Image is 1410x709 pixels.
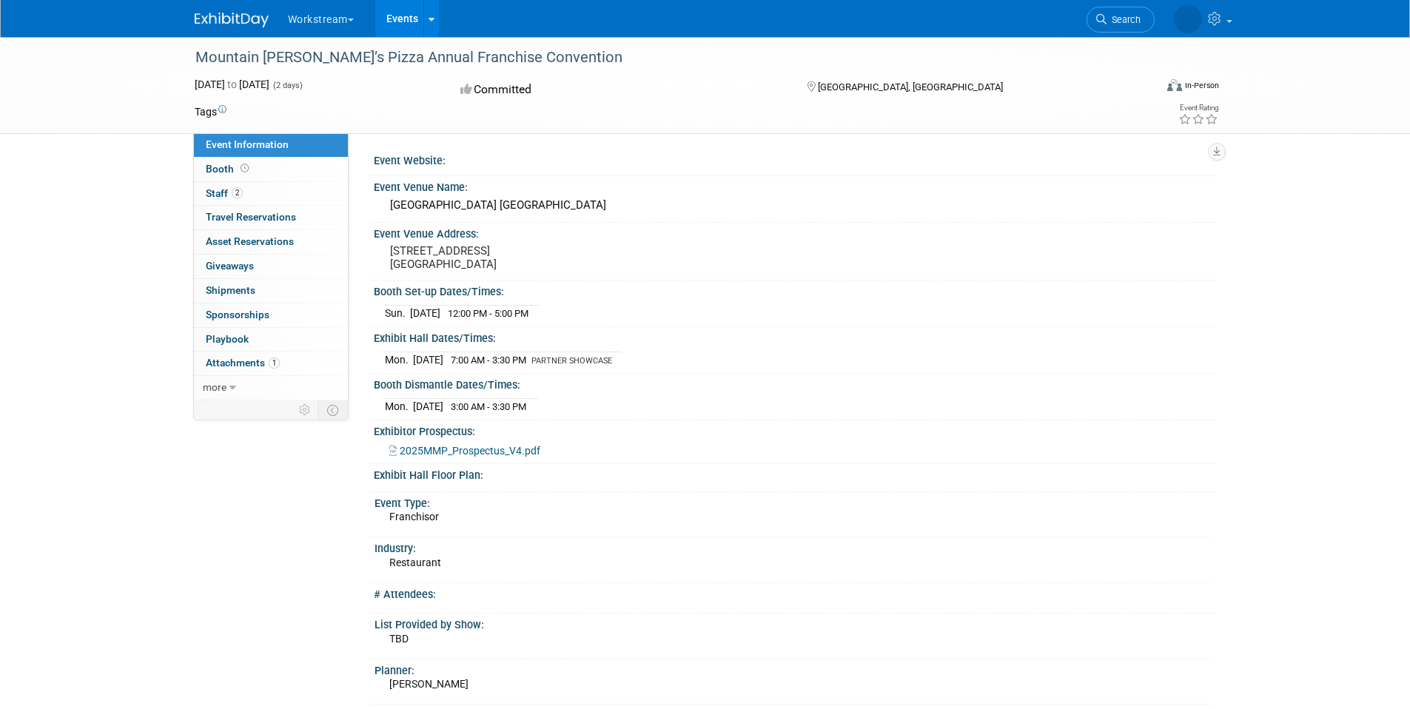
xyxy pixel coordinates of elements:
a: Search [1087,7,1155,33]
span: 2025MMP_Prospectus_V4.pdf [400,445,540,457]
div: Event Rating [1178,104,1218,112]
div: Event Website: [374,149,1216,168]
div: Booth Dismantle Dates/Times: [374,374,1216,392]
span: Playbook [206,333,249,345]
span: Shipments [206,284,255,296]
div: Event Venue Name: [374,176,1216,195]
td: Sun. [385,306,410,321]
span: TBD [389,633,409,645]
div: Planner: [375,659,1209,678]
span: Search [1107,14,1141,25]
a: Sponsorships [194,303,348,327]
div: [GEOGRAPHIC_DATA] [GEOGRAPHIC_DATA] [385,194,1205,217]
span: more [203,381,226,393]
div: Event Format [1067,77,1220,99]
a: Staff2 [194,182,348,206]
a: Travel Reservations [194,206,348,229]
td: Mon. [385,399,413,414]
span: PARTNER SHOWCASE [531,356,612,366]
div: Industry: [375,537,1209,556]
td: Mon. [385,352,413,368]
span: Staff [206,187,243,199]
span: 2 [232,187,243,198]
span: Asset Reservations [206,235,294,247]
div: Committed [456,77,783,103]
td: [DATE] [410,306,440,321]
span: Booth [206,163,252,175]
span: Event Information [206,138,289,150]
a: Playbook [194,328,348,352]
span: Restaurant [389,557,441,568]
span: Giveaways [206,260,254,272]
span: Booth not reserved yet [238,163,252,174]
span: Sponsorships [206,309,269,320]
span: to [225,78,239,90]
span: Franchisor [389,511,439,522]
div: Exhibit Hall Dates/Times: [374,327,1216,346]
span: 1 [269,357,280,369]
a: Giveaways [194,255,348,278]
div: Exhibitor Prospectus: [374,420,1216,439]
a: Attachments1 [194,352,348,375]
a: more [194,376,348,400]
a: Shipments [194,279,348,303]
span: [PERSON_NAME] [389,678,469,690]
td: [DATE] [413,352,443,368]
img: Format-Inperson.png [1167,79,1182,91]
img: Josh Smith [1174,5,1202,33]
div: Event Venue Address: [374,223,1216,241]
div: List Provided by Show: [375,614,1209,632]
span: [GEOGRAPHIC_DATA], [GEOGRAPHIC_DATA] [818,81,1003,93]
span: 12:00 PM - 5:00 PM [448,308,528,319]
td: Personalize Event Tab Strip [292,400,318,420]
a: Asset Reservations [194,230,348,254]
span: Travel Reservations [206,211,296,223]
span: 7:00 AM - 3:30 PM [451,354,526,366]
img: ExhibitDay [195,13,269,27]
td: [DATE] [413,399,443,414]
div: In-Person [1184,80,1219,91]
span: 3:00 AM - 3:30 PM [451,401,526,412]
a: Event Information [194,133,348,157]
div: Mountain [PERSON_NAME]’s Pizza Annual Franchise Convention [190,44,1132,71]
div: # Attendees: [374,583,1216,602]
span: Attachments [206,357,280,369]
div: Booth Set-up Dates/Times: [374,280,1216,299]
td: Toggle Event Tabs [318,400,348,420]
a: Booth [194,158,348,181]
span: (2 days) [272,81,303,90]
pre: [STREET_ADDRESS] [GEOGRAPHIC_DATA] [390,244,708,271]
div: Exhibit Hall Floor Plan: [374,464,1216,483]
a: 2025MMP_Prospectus_V4.pdf [389,445,540,457]
span: [DATE] [DATE] [195,78,269,90]
td: Tags [195,104,226,119]
div: Event Type: [375,492,1209,511]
